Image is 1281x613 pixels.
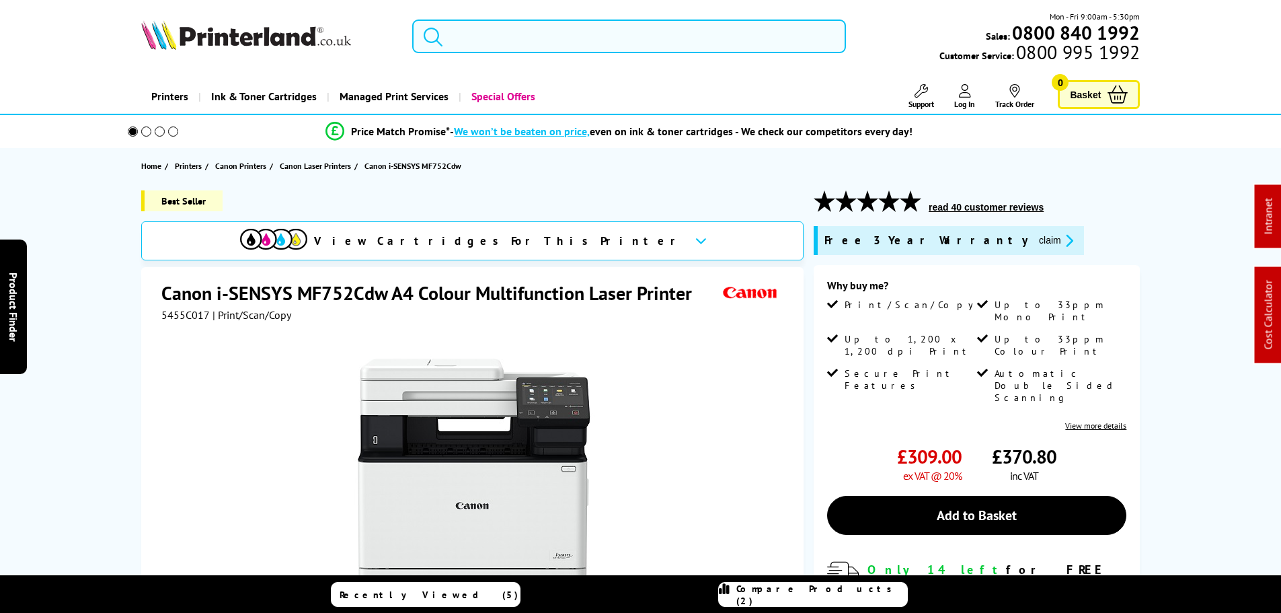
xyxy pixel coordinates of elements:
[897,444,962,469] span: £309.00
[995,299,1124,323] span: Up to 33ppm Mono Print
[212,308,291,322] span: | Print/Scan/Copy
[903,469,962,482] span: ex VAT @ 20%
[736,583,907,607] span: Compare Products (2)
[954,84,975,109] a: Log In
[1035,233,1077,248] button: promo-description
[240,229,307,250] img: View Cartridges
[280,159,354,173] a: Canon Laser Printers
[1012,20,1140,45] b: 0800 840 1992
[954,99,975,109] span: Log In
[215,159,266,173] span: Canon Printers
[351,124,450,138] span: Price Match Promise*
[1014,46,1140,59] span: 0800 995 1992
[175,159,202,173] span: Printers
[110,120,1130,143] li: modal_Promise
[1010,26,1140,39] a: 0800 840 1992
[141,159,161,173] span: Home
[364,159,461,173] span: Canon i-SENSYS MF752Cdw
[364,159,465,173] a: Canon i-SENSYS MF752Cdw
[331,582,520,607] a: Recently Viewed (5)
[1052,74,1069,91] span: 0
[211,79,317,114] span: Ink & Toner Cartridges
[845,367,974,392] span: Secure Print Features
[867,562,1126,593] div: for FREE Next Day Delivery
[141,79,198,114] a: Printers
[141,20,396,52] a: Printerland Logo
[824,233,1028,248] span: Free 3 Year Warranty
[141,159,165,173] a: Home
[454,124,590,138] span: We won’t be beaten on price,
[867,562,1006,577] span: Only 14 left
[175,159,205,173] a: Printers
[720,281,781,305] img: Canon
[141,20,351,50] img: Printerland Logo
[992,444,1056,469] span: £370.80
[198,79,327,114] a: Ink & Toner Cartridges
[1058,80,1140,109] a: Basket 0
[1010,469,1038,482] span: inc VAT
[925,201,1048,213] button: read 40 customer reviews
[280,159,351,173] span: Canon Laser Printers
[908,84,934,109] a: Support
[459,79,545,114] a: Special Offers
[7,272,20,341] span: Product Finder
[342,349,606,612] img: Canon i-SENSYS MF752Cdw
[161,281,705,305] h1: Canon i-SENSYS MF752Cdw A4 Colour Multifunction Laser Printer
[1261,281,1275,350] a: Cost Calculator
[215,159,270,173] a: Canon Printers
[908,99,934,109] span: Support
[995,367,1124,404] span: Automatic Double Sided Scanning
[986,30,1010,42] span: Sales:
[161,308,210,322] span: 5455C017
[1050,10,1140,23] span: Mon - Fri 9:00am - 5:30pm
[1070,85,1101,104] span: Basket
[827,496,1126,535] a: Add to Basket
[995,333,1124,357] span: Up to 33ppm Colour Print
[939,46,1140,62] span: Customer Service:
[141,190,223,211] span: Best Seller
[845,299,983,311] span: Print/Scan/Copy
[327,79,459,114] a: Managed Print Services
[340,589,518,601] span: Recently Viewed (5)
[995,84,1034,109] a: Track Order
[845,333,974,357] span: Up to 1,200 x 1,200 dpi Print
[827,279,1126,299] div: Why buy me?
[450,124,913,138] div: - even on ink & toner cartridges - We check our competitors every day!
[718,582,908,607] a: Compare Products (2)
[1065,421,1126,431] a: View more details
[314,233,684,248] span: View Cartridges For This Printer
[1261,199,1275,235] a: Intranet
